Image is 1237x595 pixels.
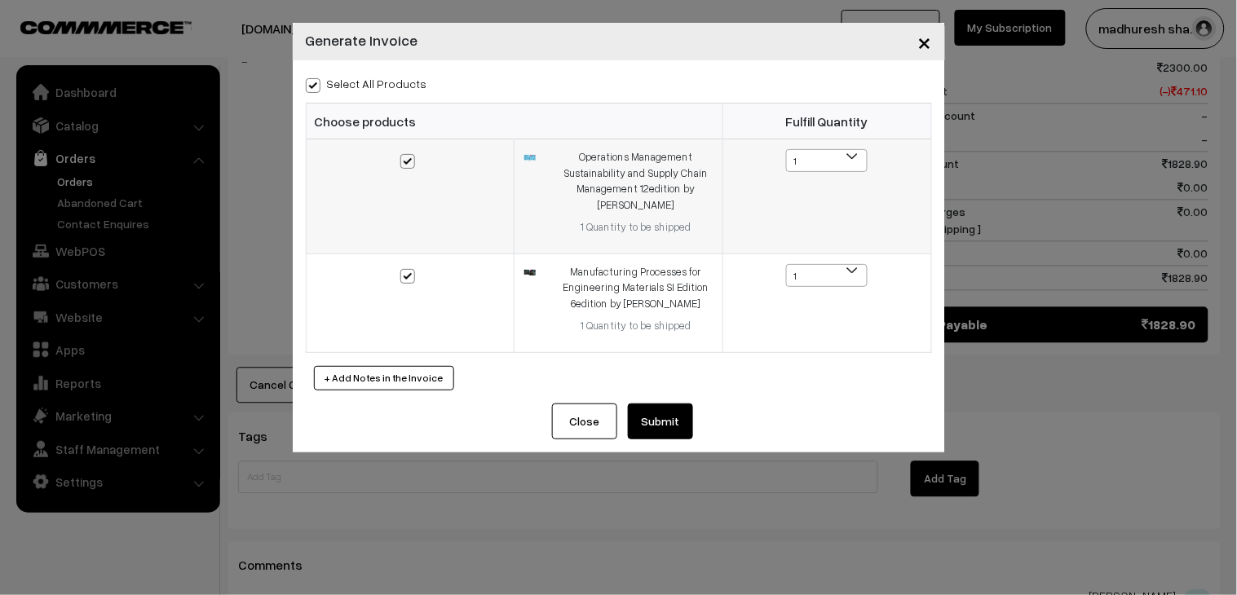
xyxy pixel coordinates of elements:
[306,29,418,51] h4: Generate Invoice
[918,26,932,56] span: ×
[314,366,454,390] button: + Add Notes in the Invoice
[786,149,868,172] span: 1
[787,265,867,288] span: 1
[786,264,868,287] span: 1
[905,16,945,67] button: Close
[787,150,867,173] span: 1
[524,155,535,161] img: 175387820031189789332586703.jpg
[560,219,713,236] div: 1 Quantity to be shipped
[560,149,713,213] div: Operations Management Sustainability and Supply Chain Management 12edition by [PERSON_NAME]
[722,104,931,139] th: Fulfill Quantity
[628,403,693,439] button: Submit
[552,403,617,439] button: Close
[306,75,427,92] label: Select all Products
[306,104,722,139] th: Choose products
[560,318,713,334] div: 1 Quantity to be shipped
[524,270,535,276] img: 175387846750419789353062910.jpg
[560,264,713,312] div: Manufacturing Processes for Engineering Materials SI Edition 6edition by [PERSON_NAME]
